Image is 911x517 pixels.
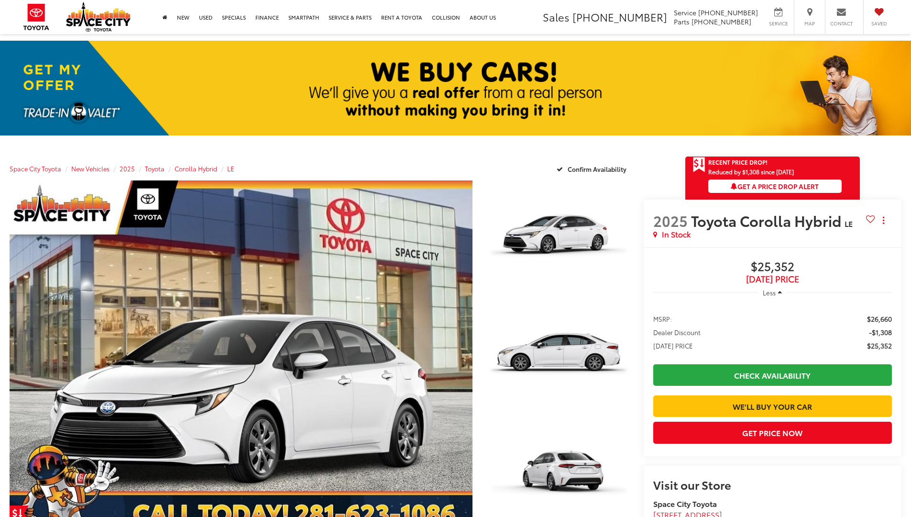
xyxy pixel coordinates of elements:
span: Get Price Drop Alert [693,157,705,173]
span: [PHONE_NUMBER] [691,17,751,26]
button: Actions [875,212,892,229]
span: Recent Price Drop! [708,158,768,166]
span: $25,352 [653,260,892,274]
a: New Vehicles [71,164,110,173]
a: LE [227,164,234,173]
a: 2025 [120,164,135,173]
span: [DATE] Price [653,274,892,284]
span: Get a Price Drop Alert [731,181,819,191]
span: Dealer Discount [653,327,701,337]
button: Get Price Now [653,422,892,443]
span: [DATE] PRICE [653,341,693,350]
img: 2025 Toyota Corolla Hybrid LE [481,298,635,414]
span: Service [768,20,789,27]
a: Expand Photo 1 [483,180,634,294]
span: [PHONE_NUMBER] [572,9,667,24]
a: Get Price Drop Alert Recent Price Drop! [685,157,860,168]
a: We'll Buy Your Car [653,395,892,417]
span: -$1,308 [869,327,892,337]
a: Space City Toyota [10,164,61,173]
span: Map [799,20,820,27]
span: $26,660 [867,314,892,324]
span: $25,352 [867,341,892,350]
a: Toyota [145,164,165,173]
span: Sales [543,9,570,24]
span: [PHONE_NUMBER] [698,8,758,17]
span: Reduced by $1,308 since [DATE] [708,169,842,175]
span: 2025 [653,210,688,231]
span: Contact [830,20,853,27]
h2: Visit our Store [653,478,892,491]
span: LE [845,218,853,229]
strong: Space City Toyota [653,498,717,509]
span: MSRP: [653,314,672,324]
a: Check Availability [653,364,892,386]
img: Space City Toyota [66,2,131,32]
button: Less [758,284,787,301]
span: dropdown dots [883,216,884,224]
img: 2025 Toyota Corolla Hybrid LE [481,180,635,295]
button: Confirm Availability [551,160,634,177]
span: Toyota Corolla Hybrid [691,210,845,231]
a: Corolla Hybrid [175,164,217,173]
a: Expand Photo 2 [483,299,634,413]
span: Saved [868,20,889,27]
span: Parts [674,17,690,26]
span: Confirm Availability [568,165,626,173]
span: Service [674,8,696,17]
span: In Stock [662,229,691,240]
span: Less [763,288,776,297]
